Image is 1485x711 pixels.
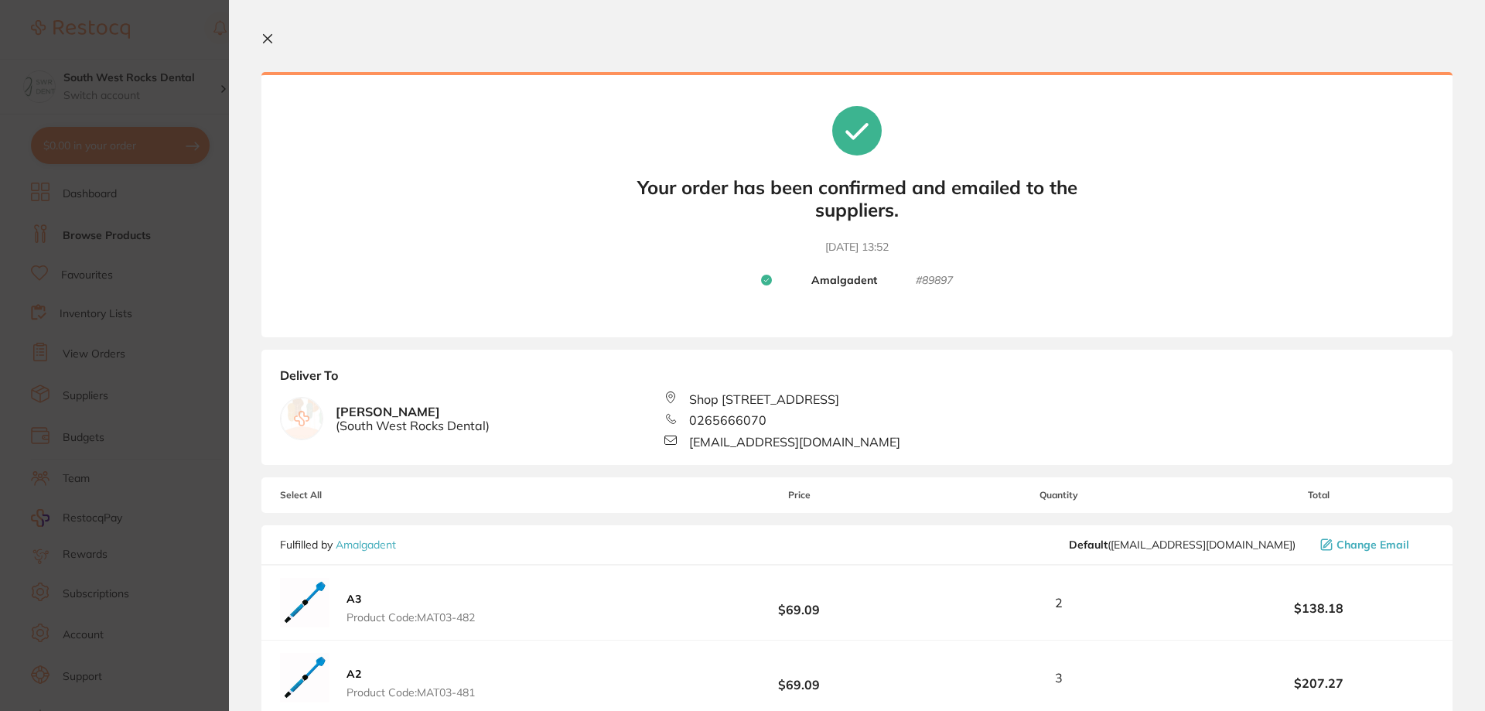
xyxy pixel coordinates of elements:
[1203,601,1434,615] b: $138.18
[689,392,839,406] span: Shop [STREET_ADDRESS]
[1055,596,1063,610] span: 2
[346,686,475,699] span: Product Code: MAT03-481
[684,664,914,692] b: $69.09
[346,667,361,681] b: A2
[342,667,480,699] button: A2 Product Code:MAT03-481
[346,611,475,624] span: Product Code: MAT03-482
[625,176,1089,221] b: Your order has been confirmed and emailed to the suppliers.
[684,490,914,501] span: Price
[342,592,480,624] button: A3 Product Code:MAT03-482
[1055,671,1063,685] span: 3
[689,435,900,449] span: [EMAIL_ADDRESS][DOMAIN_NAME]
[916,274,953,288] small: # 89897
[280,538,396,551] p: Fulfilled by
[280,368,1434,391] b: Deliver To
[689,413,766,427] span: 0265666070
[280,653,329,702] img: bmpzMTBnMw
[1069,538,1296,551] span: info@amalgadent.com.au
[336,538,396,552] a: Amalgadent
[1316,538,1434,552] button: Change Email
[1336,538,1409,551] span: Change Email
[1069,538,1108,552] b: Default
[1203,490,1434,501] span: Total
[336,419,490,432] span: ( South West Rocks Dental )
[280,578,329,627] img: aXJ4bWlsZA
[281,398,323,439] img: empty.jpg
[811,274,877,288] b: Amalgadent
[1203,676,1434,690] b: $207.27
[336,405,490,433] b: [PERSON_NAME]
[684,589,914,617] b: $69.09
[346,592,361,606] b: A3
[915,490,1203,501] span: Quantity
[280,490,435,501] span: Select All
